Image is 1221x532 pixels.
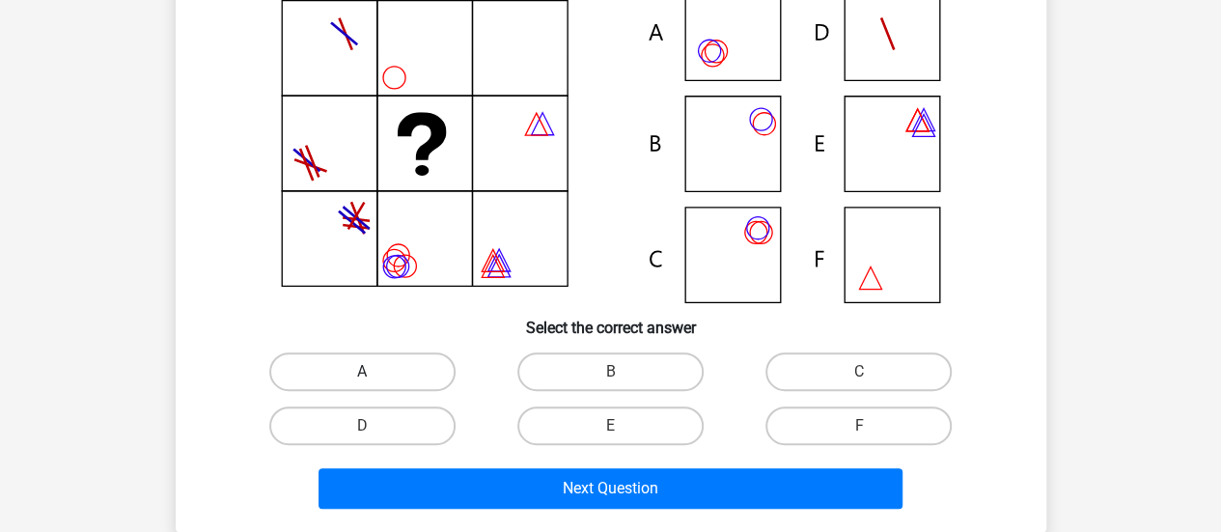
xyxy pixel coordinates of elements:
[517,406,704,445] label: E
[765,352,952,391] label: C
[269,352,456,391] label: A
[765,406,952,445] label: F
[517,352,704,391] label: B
[319,468,902,509] button: Next Question
[269,406,456,445] label: D
[207,303,1015,337] h6: Select the correct answer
